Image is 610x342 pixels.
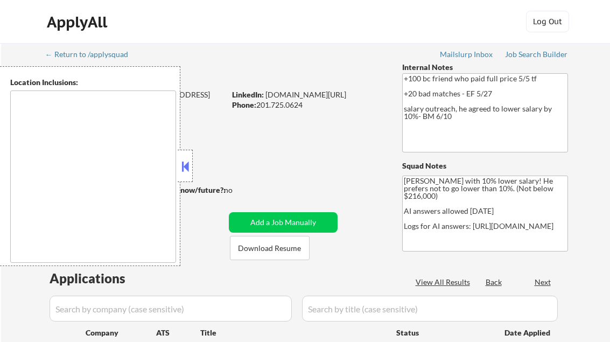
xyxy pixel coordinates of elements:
[45,51,138,58] div: ← Return to /applysquad
[50,272,156,285] div: Applications
[200,327,386,338] div: Title
[402,62,568,73] div: Internal Notes
[505,51,568,58] div: Job Search Builder
[265,90,346,99] a: [DOMAIN_NAME][URL]
[232,100,384,110] div: 201.725.0624
[440,50,494,61] a: Mailslurp Inbox
[86,327,156,338] div: Company
[47,13,110,31] div: ApplyAll
[45,50,138,61] a: ← Return to /applysquad
[230,236,310,260] button: Download Resume
[229,212,338,233] button: Add a Job Manually
[416,277,473,288] div: View All Results
[232,100,256,109] strong: Phone:
[10,77,176,88] div: Location Inclusions:
[526,11,569,32] button: Log Out
[232,90,264,99] strong: LinkedIn:
[440,51,494,58] div: Mailslurp Inbox
[156,327,200,338] div: ATS
[402,160,568,171] div: Squad Notes
[50,296,292,322] input: Search by company (case sensitive)
[486,277,503,288] div: Back
[224,185,255,196] div: no
[396,323,489,342] div: Status
[302,296,558,322] input: Search by title (case sensitive)
[504,327,552,338] div: Date Applied
[535,277,552,288] div: Next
